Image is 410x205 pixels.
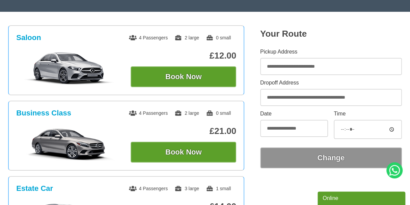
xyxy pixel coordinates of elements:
[206,110,231,116] span: 0 small
[129,110,168,116] span: 4 Passengers
[131,126,236,136] p: £21.00
[16,33,41,42] h3: Saloon
[260,111,328,116] label: Date
[174,110,199,116] span: 2 large
[334,111,402,116] label: Time
[206,186,231,191] span: 1 small
[129,35,168,40] span: 4 Passengers
[131,142,236,163] button: Book Now
[16,184,53,193] h3: Estate Car
[174,35,199,40] span: 2 large
[260,29,402,39] h2: Your Route
[18,127,120,161] img: Business Class
[174,186,199,191] span: 3 large
[131,50,236,61] p: £12.00
[18,52,120,85] img: Saloon
[206,35,231,40] span: 0 small
[131,66,236,87] button: Book Now
[318,190,407,205] iframe: chat widget
[260,147,402,168] button: Change
[260,49,402,55] label: Pickup Address
[260,80,402,86] label: Dropoff Address
[129,186,168,191] span: 4 Passengers
[16,109,71,117] h3: Business Class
